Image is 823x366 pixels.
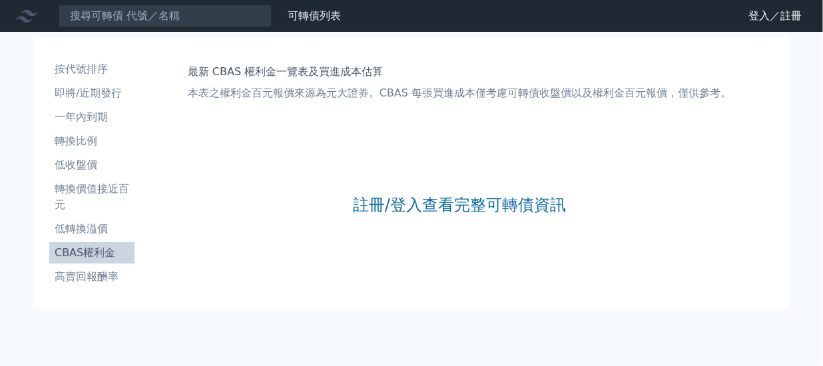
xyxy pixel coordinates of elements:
[49,181,135,213] li: 轉換價值接近百元
[49,266,135,287] a: 高賣回報酬率
[49,106,135,128] a: 一年內到期
[738,5,812,27] a: 登入／註冊
[49,221,135,237] li: 低轉換溢價
[49,83,135,104] a: 即將/近期發行
[288,9,341,22] a: 可轉債列表
[49,85,135,101] li: 即將/近期發行
[188,64,731,80] h1: 最新 CBAS 權利金一覽表及買進成本估算
[49,154,135,176] a: 低收盤價
[49,218,135,240] a: 低轉換溢價
[49,269,135,285] li: 高賣回報酬率
[49,133,135,149] li: 轉換比例
[49,61,135,77] li: 按代號排序
[49,130,135,152] a: 轉換比例
[49,242,135,264] a: CBAS權利金
[188,85,731,101] p: 本表之權利金百元報價來源為元大證券。CBAS 每張買進成本僅考慮可轉債收盤價以及權利金百元報價，僅供參考。
[49,59,135,80] a: 按代號排序
[49,157,135,173] li: 低收盤價
[49,245,135,261] li: CBAS權利金
[49,109,135,125] li: 一年內到期
[353,194,566,216] a: 註冊/登入查看完整可轉債資訊
[59,5,272,27] input: 搜尋可轉債 代號／名稱
[49,178,135,216] a: 轉換價值接近百元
